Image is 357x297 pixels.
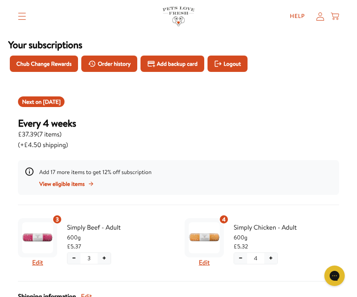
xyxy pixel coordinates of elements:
[22,222,53,253] img: Simply Beef - Adult
[157,59,198,68] span: Add backup card
[52,214,62,224] div: 3 units of item: Simply Beef - Adult
[98,253,111,264] button: Increase quantity
[81,56,137,72] button: Order history
[18,129,76,140] span: £37.39 ( 7 items )
[18,140,76,150] span: (+£4.50 shipping)
[8,38,349,51] h3: Your subscriptions
[234,222,339,233] span: Simply Chicken - Adult
[43,98,60,106] span: Oct 6, 2025 (Europe/London)
[67,233,172,242] span: 600g
[18,96,65,107] div: Shipment 2025-10-05T23:00:00+00:00
[199,257,210,268] button: Edit
[10,56,78,72] button: Chub Change Rewards
[283,8,312,25] a: Help
[208,56,248,72] button: Logout
[98,59,131,68] span: Order history
[264,253,277,264] button: Increase quantity
[141,56,204,72] button: Add backup card
[234,242,248,251] span: £5.32
[163,7,194,26] img: Pets Love Fresh
[67,222,172,233] span: Simply Beef - Adult
[87,254,91,263] span: 3
[234,233,339,242] span: 600g
[56,215,59,224] span: 3
[18,117,76,129] h3: Every 4 weeks
[32,257,43,268] button: Edit
[222,215,226,224] span: 4
[22,98,60,106] span: Next on
[18,117,339,150] div: Subscription for 7 items with cost £37.39. Renews Every 4 weeks
[219,214,229,224] div: 4 units of item: Simply Chicken - Adult
[185,215,339,271] div: Subscription product: Simply Chicken - Adult
[18,215,172,271] div: Subscription product: Simply Beef - Adult
[223,59,241,68] span: Logout
[189,222,220,253] img: Simply Chicken - Adult
[39,168,152,176] span: Add 17 more items to get 12% off subscription
[67,242,81,251] span: £5.37
[320,263,349,289] iframe: Gorgias live chat messenger
[16,59,71,68] span: Chub Change Rewards
[254,254,258,263] span: 4
[67,253,80,264] button: Decrease quantity
[39,179,85,188] span: View eligible items
[11,6,33,27] summary: Translation missing: en.sections.header.menu
[234,253,247,264] button: Decrease quantity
